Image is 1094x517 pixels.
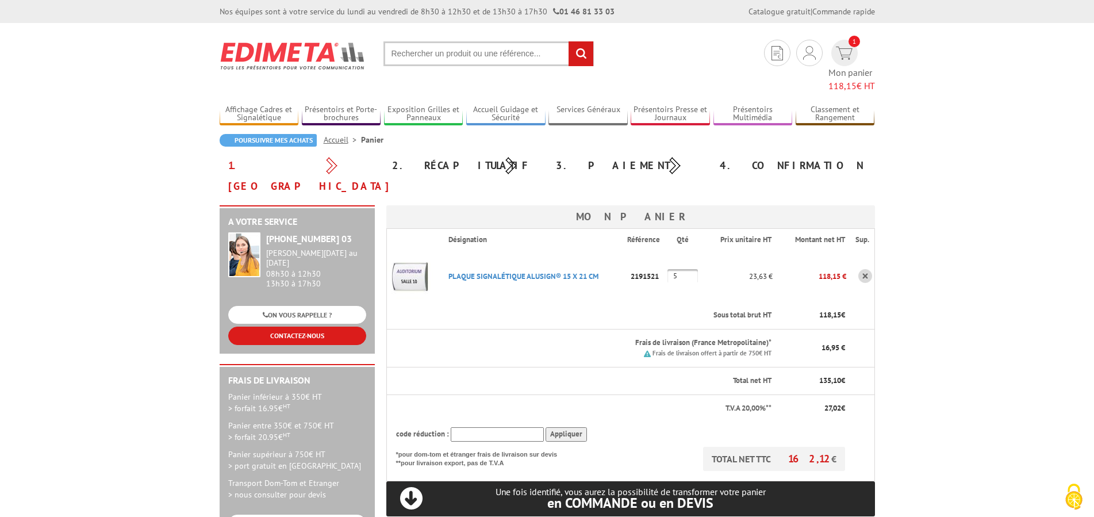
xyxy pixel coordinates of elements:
[220,105,299,124] a: Affichage Cadres et Signalétique
[228,489,326,500] span: > nous consulter pour devis
[1060,482,1088,511] img: Cookies (fenêtre modale)
[667,228,702,250] th: Qté
[702,266,772,286] p: 23,63 €
[828,80,857,91] span: 118,15
[803,46,816,60] img: devis rapide
[220,134,317,147] a: Poursuivre mes achats
[812,6,875,17] a: Commande rapide
[386,205,875,228] h3: Mon panier
[748,6,875,17] div: |
[782,403,846,414] p: €
[448,338,771,349] p: Frais de livraison (France Metropolitaine)*
[788,452,831,465] span: 162,12
[228,432,290,442] span: > forfait 20.95€
[386,487,875,510] p: Une fois identifié, vous aurez la possibilité de transformer votre panier
[1054,478,1094,517] button: Cookies (fenêtre modale)
[819,376,841,385] span: 135,10
[220,35,366,77] img: Edimeta
[228,461,361,471] span: > port gratuit en [GEOGRAPHIC_DATA]
[228,391,366,414] p: Panier inférieur à 350€ HT
[448,271,598,281] a: PLAQUE SIGNALéTIQUE ALUSIGN® 15 X 21 CM
[228,477,366,500] p: Transport Dom-Tom et Etranger
[220,155,383,197] div: 1. [GEOGRAPHIC_DATA]
[569,41,593,66] input: rechercher
[228,306,366,324] a: ON VOUS RAPPELLE ?
[396,403,771,414] p: T.V.A 20,00%**
[548,105,628,124] a: Services Généraux
[383,155,547,176] div: 2. Récapitulatif
[711,155,875,176] div: 4. Confirmation
[627,266,667,286] p: 2191521
[796,105,875,124] a: Classement et Rangement
[828,79,875,93] span: € HT
[361,134,383,145] li: Panier
[228,217,366,227] h2: A votre service
[546,427,587,442] input: Appliquer
[771,46,783,60] img: devis rapide
[782,310,846,321] p: €
[283,402,290,410] sup: HT
[439,228,628,250] th: Désignation
[828,40,875,93] a: devis rapide 1 Mon panier 118,15€ HT
[703,447,845,471] p: TOTAL NET TTC €
[228,420,366,443] p: Panier entre 350€ et 750€ HT
[387,253,433,299] img: PLAQUE SIGNALéTIQUE ALUSIGN® 15 X 21 CM
[396,447,569,468] p: *pour dom-tom et étranger frais de livraison sur devis **pour livraison export, pas de T.V.A
[713,105,793,124] a: Présentoirs Multimédia
[302,105,381,124] a: Présentoirs et Porte-brochures
[547,155,711,176] div: 3. Paiement
[228,449,366,472] p: Panier supérieur à 750€ HT
[819,310,841,320] span: 118,15
[220,6,615,17] div: Nos équipes sont à votre service du lundi au vendredi de 8h30 à 12h30 et de 13h30 à 17h30
[711,235,771,246] p: Prix unitaire HT
[822,343,845,353] span: 16,95 €
[228,376,366,386] h2: Frais de Livraison
[228,403,290,413] span: > forfait 16.95€
[396,376,771,386] p: Total net HT
[631,105,710,124] a: Présentoirs Presse et Journaux
[828,66,875,93] span: Mon panier
[773,266,847,286] p: 118,15 €
[228,232,260,277] img: widget-service.jpg
[824,403,841,413] span: 27,02
[627,235,666,246] p: Référence
[266,248,366,268] div: [PERSON_NAME][DATE] au [DATE]
[748,6,811,17] a: Catalogue gratuit
[266,248,366,288] div: 08h30 à 12h30 13h30 à 17h30
[836,47,853,60] img: devis rapide
[644,350,651,357] img: picto.png
[383,41,594,66] input: Rechercher un produit ou une référence...
[283,431,290,439] sup: HT
[782,376,846,386] p: €
[849,36,860,47] span: 1
[466,105,546,124] a: Accueil Guidage et Sécurité
[228,327,366,344] a: CONTACTEZ-NOUS
[553,6,615,17] strong: 01 46 81 33 03
[396,429,449,439] span: code réduction :
[652,349,771,357] small: Frais de livraison offert à partir de 750€ HT
[782,235,846,246] p: Montant net HT
[384,105,463,124] a: Exposition Grilles et Panneaux
[846,228,874,250] th: Sup.
[547,494,713,512] span: en COMMANDE ou en DEVIS
[439,302,773,329] th: Sous total brut HT
[266,233,352,244] strong: [PHONE_NUMBER] 03
[324,135,361,145] a: Accueil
